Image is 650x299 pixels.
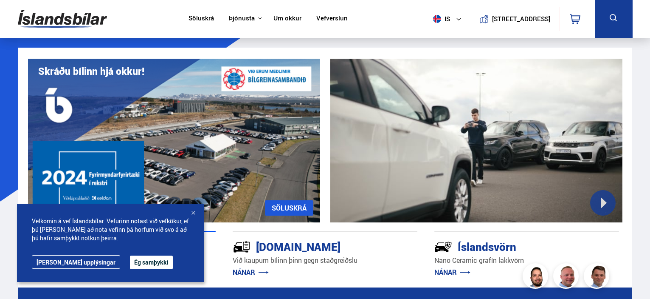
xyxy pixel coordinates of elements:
div: Íslandsvörn [434,239,589,253]
a: Um okkur [273,14,301,23]
img: G0Ugv5HjCgRt.svg [18,5,107,33]
img: nhp88E3Fdnt1Opn2.png [524,265,549,290]
a: NÁNAR [233,268,269,277]
a: Vefverslun [316,14,348,23]
span: Velkomin á vef Íslandsbílar. Vefurinn notast við vefkökur, ef þú [PERSON_NAME] að nota vefinn þá ... [32,217,189,242]
span: is [430,15,451,23]
a: [PERSON_NAME] upplýsingar [32,255,120,269]
p: Nano Ceramic grafín lakkvörn [434,256,619,265]
img: eKx6w-_Home_640_.png [28,59,320,222]
button: Ég samþykki [130,256,173,269]
button: is [430,6,468,31]
button: [STREET_ADDRESS] [495,15,547,23]
h1: Skráðu bílinn hjá okkur! [38,65,144,77]
a: [STREET_ADDRESS] [473,7,555,31]
button: Þjónusta [229,14,255,23]
img: FbJEzSuNWCJXmdc-.webp [585,265,611,290]
p: Við kaupum bílinn þinn gegn staðgreiðslu [233,256,417,265]
a: NÁNAR [434,268,470,277]
img: svg+xml;base64,PHN2ZyB4bWxucz0iaHR0cDovL3d3dy53My5vcmcvMjAwMC9zdmciIHdpZHRoPSI1MTIiIGhlaWdodD0iNT... [433,15,441,23]
a: SÖLUSKRÁ [265,200,313,216]
img: siFngHWaQ9KaOqBr.png [554,265,580,290]
div: [DOMAIN_NAME] [233,239,387,253]
img: -Svtn6bYgwAsiwNX.svg [434,238,452,256]
img: tr5P-W3DuiFaO7aO.svg [233,238,250,256]
a: Söluskrá [189,14,214,23]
